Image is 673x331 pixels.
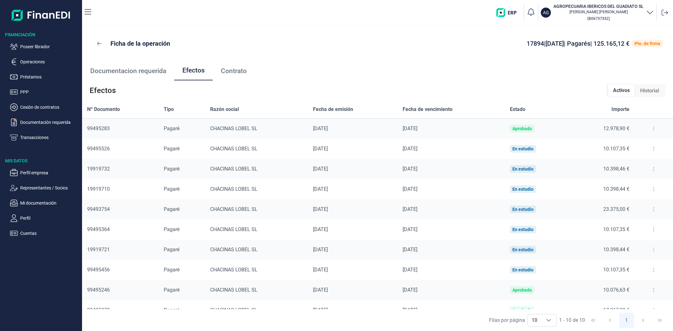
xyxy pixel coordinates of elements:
[313,287,393,293] div: [DATE]
[82,61,174,81] a: Documentacion requerida
[510,106,525,113] span: Estado
[559,318,585,323] span: 1 - 10 de 10
[20,119,80,126] p: Documentación requerida
[164,206,180,212] span: Pagaré
[527,40,629,47] span: 17894 | [DATE] | Pagarés | 125.165,12 €
[164,307,180,313] span: Pagaré
[528,314,541,326] span: 10
[10,58,80,66] button: Operaciones
[575,267,630,273] div: 10.107,35 €
[512,267,534,272] div: En estudio
[87,226,110,232] span: 99495364
[12,5,71,25] img: Logo de aplicación
[210,267,303,273] div: CHACINAS LOBEL SL
[10,184,80,192] button: Representantes / Socios
[10,88,80,96] button: PPP
[210,307,303,313] div: CHACINAS LOBEL SL
[164,287,180,293] span: Pagaré
[587,16,610,21] small: Copiar cif
[90,85,116,96] span: Efectos
[210,146,303,152] div: CHACINAS LOBEL SL
[586,313,601,328] button: First Page
[164,226,180,232] span: Pagaré
[164,186,180,192] span: Pagaré
[313,125,393,132] div: [DATE]
[10,214,80,222] button: Perfil
[313,166,393,172] div: [DATE]
[575,186,630,192] div: 10.398,44 €
[541,314,556,326] div: Choose
[87,186,110,192] span: 19919710
[210,226,303,233] div: CHACINAS LOBEL SL
[575,247,630,253] div: 10.398,44 €
[210,247,303,253] div: CHACINAS LOBEL SL
[575,166,630,172] div: 10.398,46 €
[403,186,500,192] div: [DATE]
[182,67,205,74] span: Efectos
[20,43,80,50] p: Poseer librador
[403,106,452,113] span: Fecha de vencimiento
[221,68,247,74] span: Contrato
[87,206,110,212] span: 99493754
[640,87,659,95] span: Historial
[213,61,255,81] a: Contrato
[110,39,170,48] p: Ficha de la operación
[20,229,80,237] p: Cuentas
[210,125,303,132] div: CHACINAS LOBEL SL
[635,84,664,97] div: Historial
[87,267,110,273] span: 99495456
[10,103,80,111] button: Cesión de contratos
[20,73,80,81] p: Préstamos
[174,61,213,81] a: Efectos
[512,247,534,252] div: En estudio
[87,307,110,313] span: 99495272
[313,206,393,212] div: [DATE]
[496,8,521,17] img: erp
[512,287,532,293] div: Aprobado
[512,146,534,151] div: En estudio
[652,313,667,328] button: Last Page
[210,186,303,192] div: CHACINAS LOBEL SL
[20,88,80,96] p: PPP
[403,146,500,152] div: [DATE]
[619,313,634,328] button: Page 1
[313,247,393,253] div: [DATE]
[575,206,630,212] div: 23.375,00 €
[20,199,80,207] p: Mi documentación
[164,106,174,113] span: Tipo
[553,3,644,9] h3: AGROPECUARIA IBERICOS DEL GUADIATO SL
[541,3,654,22] button: AGAGROPECUARIA IBERICOS DEL GUADIATO SL[PERSON_NAME] [PERSON_NAME](B06737332)
[553,9,644,15] p: [PERSON_NAME] [PERSON_NAME]
[575,226,630,233] div: 10.107,35 €
[403,287,500,293] div: [DATE]
[20,58,80,66] p: Operaciones
[602,313,617,328] button: Previous Page
[10,199,80,207] button: Mi documentación
[635,41,660,46] div: Pte. de firma
[313,307,393,313] div: [DATE]
[403,226,500,233] div: [DATE]
[164,166,180,172] span: Pagaré
[635,313,651,328] button: Next Page
[10,169,80,177] button: Perfil empresa
[164,125,180,131] span: Pagaré
[164,247,180,253] span: Pagaré
[164,146,180,152] span: Pagaré
[608,84,635,97] div: Activos
[575,125,630,132] div: 12.978,90 €
[313,146,393,152] div: [DATE]
[87,247,110,253] span: 19919721
[20,184,80,192] p: Representantes / Socios
[403,267,500,273] div: [DATE]
[403,125,500,132] div: [DATE]
[313,267,393,273] div: [DATE]
[613,87,630,94] span: Activos
[10,43,80,50] button: Poseer librador
[512,187,534,192] div: En estudio
[10,119,80,126] button: Documentación requerida
[512,227,534,232] div: En estudio
[403,247,500,253] div: [DATE]
[87,106,120,113] span: Nº Documento
[87,125,110,131] span: 99495283
[403,166,500,172] div: [DATE]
